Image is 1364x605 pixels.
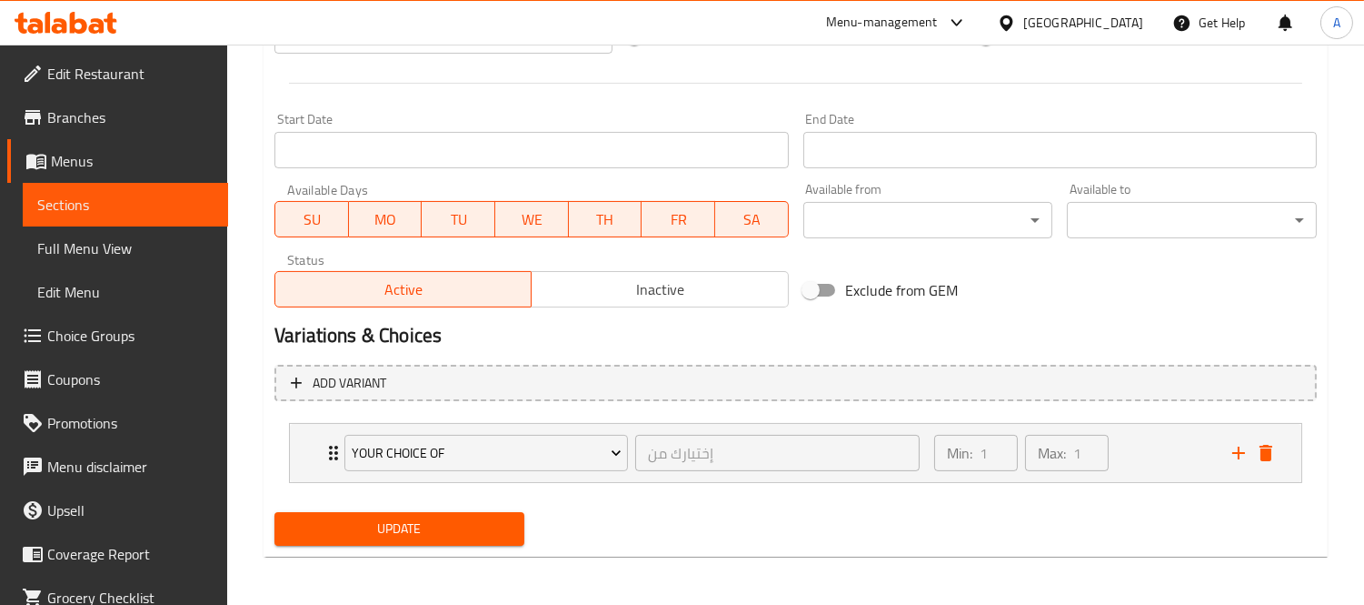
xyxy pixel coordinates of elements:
[826,12,938,34] div: Menu-management
[670,25,777,47] span: Price on selection
[7,401,228,445] a: Promotions
[531,271,788,308] button: Inactive
[7,358,228,401] a: Coupons
[352,442,622,465] span: Your Choice Of
[274,322,1317,349] h2: Variations & Choices
[274,512,524,546] button: Update
[47,499,214,521] span: Upsell
[1333,13,1340,33] span: A
[803,202,1053,238] div: ​
[283,277,524,303] span: Active
[429,207,488,233] span: TU
[7,532,228,576] a: Coverage Report
[47,456,214,478] span: Menu disclaimer
[290,424,1301,482] div: Expand
[47,325,214,347] span: Choice Groups
[47,368,214,390] span: Coupons
[7,96,228,139] a: Branches
[37,237,214,259] span: Full Menu View
[51,150,214,172] span: Menus
[313,372,386,395] span: Add variant
[722,207,782,233] span: SA
[47,106,214,128] span: Branches
[283,207,342,233] span: SU
[7,489,228,532] a: Upsell
[1038,442,1066,464] p: Max:
[1225,439,1252,467] button: add
[1021,25,1080,47] span: Free item
[274,365,1317,402] button: Add variant
[495,201,569,237] button: WE
[642,201,715,237] button: FR
[947,442,972,464] p: Min:
[715,201,789,237] button: SA
[7,314,228,358] a: Choice Groups
[23,227,228,270] a: Full Menu View
[274,201,349,237] button: SU
[37,194,214,216] span: Sections
[274,416,1317,490] li: Expand
[503,207,562,233] span: WE
[7,52,228,96] a: Edit Restaurant
[47,63,214,85] span: Edit Restaurant
[1023,13,1143,33] div: [GEOGRAPHIC_DATA]
[1067,202,1317,238] div: ​
[287,25,313,46] p: EGP
[289,518,510,540] span: Update
[422,201,495,237] button: TU
[344,435,628,471] button: Your Choice Of
[846,279,959,301] span: Exclude from GEM
[274,271,532,308] button: Active
[539,277,781,303] span: Inactive
[37,281,214,303] span: Edit Menu
[1252,439,1279,467] button: delete
[47,412,214,434] span: Promotions
[649,207,708,233] span: FR
[356,207,415,233] span: MO
[349,201,423,237] button: MO
[569,201,642,237] button: TH
[23,183,228,227] a: Sections
[7,445,228,489] a: Menu disclaimer
[576,207,635,233] span: TH
[23,270,228,314] a: Edit Menu
[7,139,228,183] a: Menus
[47,543,214,565] span: Coverage Report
